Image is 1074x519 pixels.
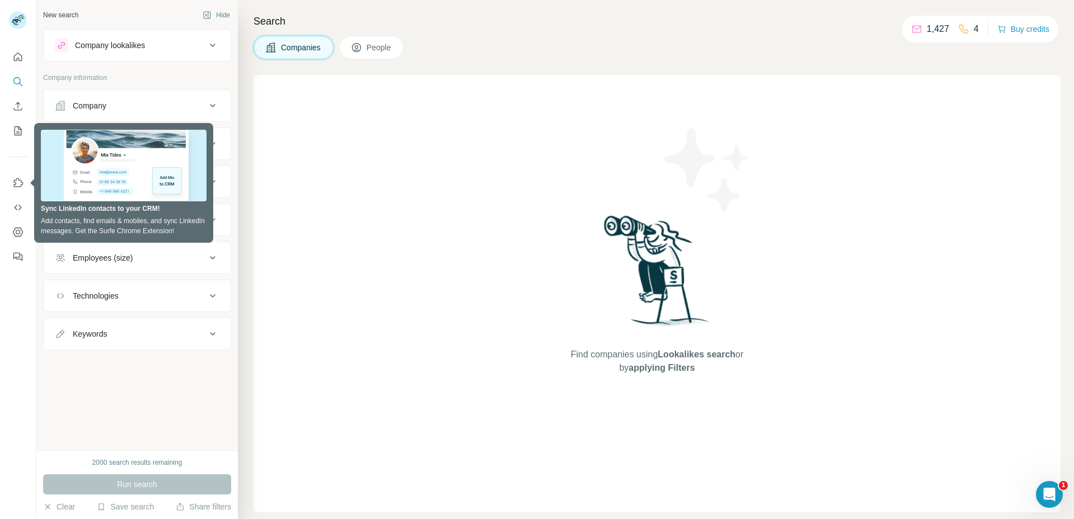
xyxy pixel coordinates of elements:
[73,252,133,263] div: Employees (size)
[97,501,154,512] button: Save search
[44,168,231,195] button: HQ location
[44,320,231,347] button: Keywords
[9,222,27,242] button: Dashboard
[367,42,392,53] span: People
[281,42,322,53] span: Companies
[927,22,949,36] p: 1,427
[44,282,231,309] button: Technologies
[9,173,27,193] button: Use Surfe on LinkedIn
[195,7,238,23] button: Hide
[1059,481,1068,490] span: 1
[629,363,695,372] span: applying Filters
[1036,481,1063,508] iframe: Intercom live chat
[44,206,231,233] button: Annual revenue ($)
[9,96,27,116] button: Enrich CSV
[9,197,27,218] button: Use Surfe API
[73,138,101,149] div: Industry
[73,214,139,225] div: Annual revenue ($)
[9,247,27,267] button: Feedback
[44,130,231,157] button: Industry
[44,244,231,271] button: Employees (size)
[44,92,231,119] button: Company
[9,47,27,67] button: Quick start
[43,73,231,83] p: Company information
[568,348,747,375] span: Find companies using or by
[73,176,114,187] div: HQ location
[73,100,106,111] div: Company
[73,290,119,301] div: Technologies
[44,32,231,59] button: Company lookalikes
[43,501,75,512] button: Clear
[75,40,145,51] div: Company lookalikes
[73,328,107,339] div: Keywords
[599,213,715,337] img: Surfe Illustration - Woman searching with binoculars
[9,72,27,92] button: Search
[997,21,1049,37] button: Buy credits
[92,457,182,468] div: 2000 search results remaining
[9,121,27,141] button: My lists
[176,501,231,512] button: Share filters
[43,10,78,20] div: New search
[658,350,735,359] span: Lookalikes search
[657,120,758,220] img: Surfe Illustration - Stars
[974,22,979,36] p: 4
[254,13,1061,29] h4: Search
